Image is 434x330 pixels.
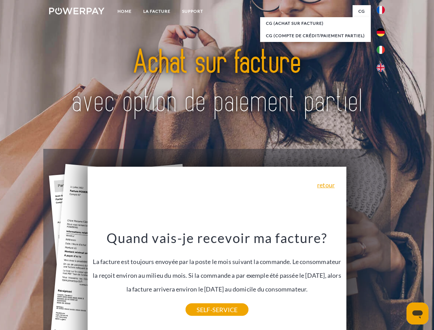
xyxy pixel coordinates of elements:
[377,64,385,72] img: en
[260,17,371,30] a: CG (achat sur facture)
[66,33,368,132] img: title-powerpay_fr.svg
[353,5,371,18] a: CG
[92,230,343,310] div: La facture est toujours envoyée par la poste le mois suivant la commande. Le consommateur la reço...
[407,302,429,324] iframe: Button to launch messaging window
[377,46,385,54] img: it
[377,6,385,14] img: fr
[186,304,248,316] a: SELF-SERVICE
[112,5,137,18] a: Home
[377,28,385,36] img: de
[317,182,335,188] a: retour
[49,8,104,14] img: logo-powerpay-white.svg
[176,5,209,18] a: Support
[137,5,176,18] a: LA FACTURE
[260,30,371,42] a: CG (Compte de crédit/paiement partiel)
[92,230,343,246] h3: Quand vais-je recevoir ma facture?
